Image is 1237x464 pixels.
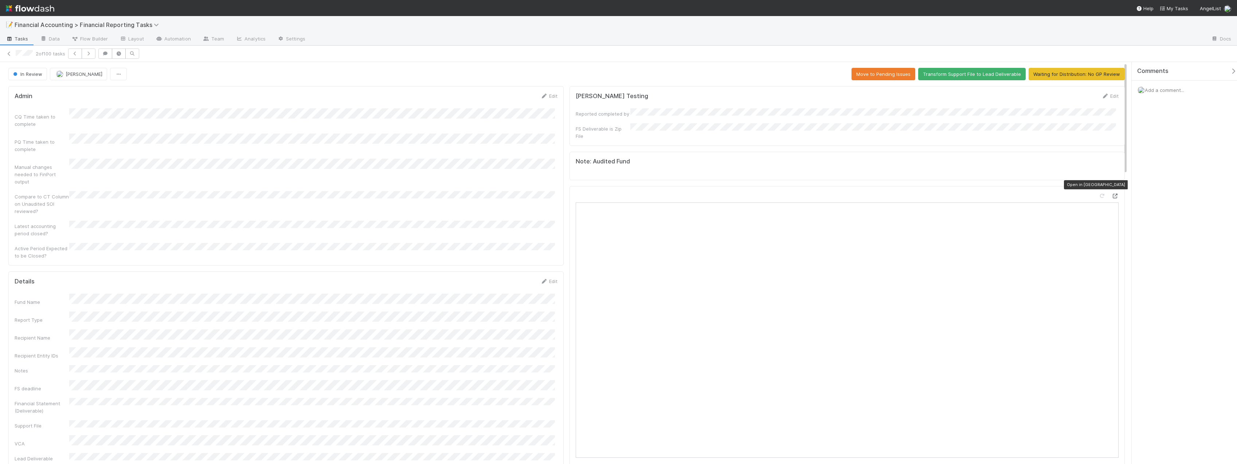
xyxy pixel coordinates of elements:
img: logo-inverted-e16ddd16eac7371096b0.svg [6,2,54,15]
button: In Review [8,68,47,80]
a: Edit [1101,93,1119,99]
a: My Tasks [1159,5,1188,12]
h5: Note: Audited Fund [576,158,1119,165]
div: CQ Time taken to complete [15,113,69,128]
a: Settings [271,34,311,45]
div: FS Deliverable is Zip File [576,125,630,140]
span: My Tasks [1159,5,1188,11]
div: Financial Statement (Deliverable) [15,400,69,414]
div: FS deadline [15,385,69,392]
div: Reported completed by [576,110,630,117]
button: Move to Pending Issues [852,68,915,80]
div: Latest accounting period closed? [15,223,69,237]
div: Recipient Name [15,334,69,341]
a: Layout [114,34,150,45]
span: Financial Accounting > Financial Reporting Tasks [15,21,163,28]
span: Flow Builder [71,35,108,42]
div: Report Type [15,316,69,324]
div: VCA [15,440,69,447]
button: Transform Support File to Lead Deliverable [918,68,1026,80]
button: [PERSON_NAME] [50,68,107,80]
div: Help [1136,5,1154,12]
h5: Admin [15,93,32,100]
div: Manual changes needed to FinPort output [15,163,69,185]
div: Compare to CT Column on Unaudited SOI reviewed? [15,193,69,215]
img: avatar_c0d2ec3f-77e2-40ea-8107-ee7bdb5edede.png [1138,86,1145,94]
button: Waiting for Distribution: No GP Review [1029,68,1125,80]
span: Add a comment... [1145,87,1184,93]
div: Notes [15,367,69,374]
a: Docs [1205,34,1237,45]
div: Support File [15,422,69,429]
div: Fund Name [15,298,69,306]
img: avatar_c0d2ec3f-77e2-40ea-8107-ee7bdb5edede.png [1224,5,1231,12]
a: Edit [540,278,557,284]
a: Analytics [230,34,271,45]
span: 📝 [6,22,13,28]
a: Automation [150,34,197,45]
span: Tasks [6,35,28,42]
a: Edit [540,93,557,99]
a: Flow Builder [66,34,114,45]
h5: [PERSON_NAME] Testing [576,93,648,100]
span: In Review [12,71,42,77]
a: Data [34,34,66,45]
span: 2 of 100 tasks [36,50,65,57]
div: Active Period Expected to be Closed? [15,245,69,259]
h5: Details [15,278,35,285]
a: Team [197,34,230,45]
span: Comments [1137,67,1169,75]
img: avatar_c0d2ec3f-77e2-40ea-8107-ee7bdb5edede.png [56,70,63,78]
span: AngelList [1200,5,1221,11]
span: [PERSON_NAME] [66,71,102,77]
div: Recipient Entity IDs [15,352,69,359]
div: PQ Time taken to complete [15,138,69,153]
